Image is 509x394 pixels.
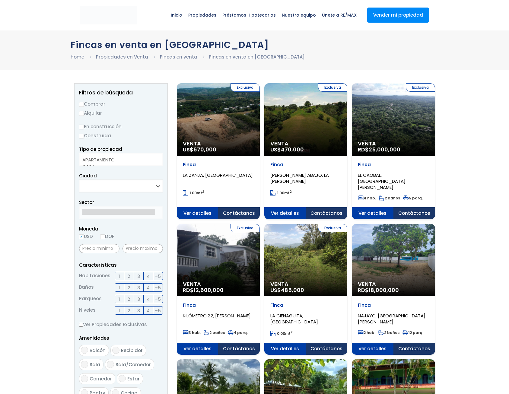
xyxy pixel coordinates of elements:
[185,6,219,24] span: Propiedades
[352,343,393,355] span: Ver detalles
[352,224,435,355] a: Venta RD$18,000,000FincaNAJAYO, [GEOGRAPHIC_DATA][PERSON_NAME]2 hab.2 baños12 parq. Ver detalles ...
[264,224,347,355] a: Exclusiva Venta US$485,000FincaLA CIENAGUITA, [GEOGRAPHIC_DATA] 0.00mt2 Ver detalles Contáctanos
[264,207,306,219] span: Ver detalles
[82,163,155,170] option: CASA
[183,302,254,308] p: Finca
[358,281,429,287] span: Venta
[281,286,304,294] span: 485,000
[403,195,423,201] span: 5 parq.
[379,195,400,201] span: 2 baños
[79,109,163,117] label: Alquilar
[270,281,341,287] span: Venta
[79,225,163,233] span: Moneda
[270,286,304,294] span: US$
[352,83,435,219] a: Exclusiva Venta RD$25,000,000FincaEL CAOBAL, [GEOGRAPHIC_DATA][PERSON_NAME]4 hab.2 baños5 parq. V...
[79,146,122,152] span: Tipo de propiedad
[306,207,347,219] span: Contáctanos
[147,284,150,291] span: 4
[270,302,341,308] p: Finca
[270,172,329,184] span: [PERSON_NAME] ABAJO, LA [PERSON_NAME]
[218,207,260,219] span: Contáctanos
[79,199,94,205] span: Sector
[358,162,429,168] p: Finca
[228,330,248,335] span: 4 parq.
[79,323,83,327] input: Ver Propiedades Exclusivas
[177,207,218,219] span: Ver detalles
[79,272,110,280] span: Habitaciones
[218,343,260,355] span: Contáctanos
[318,224,347,232] span: Exclusiva
[183,330,201,335] span: 3 hab.
[281,146,304,153] span: 470,000
[183,190,204,195] span: mt
[306,343,347,355] span: Contáctanos
[155,307,161,314] span: +5
[291,330,293,335] sup: 2
[219,6,279,24] span: Préstamos Hipotecarios
[79,90,163,96] h2: Filtros de búsqueda
[155,272,161,280] span: +5
[231,224,260,232] span: Exclusiva
[264,343,306,355] span: Ver detalles
[277,190,284,195] span: 1.00
[378,330,399,335] span: 2 baños
[79,125,84,129] input: En construcción
[358,330,375,335] span: 2 hab.
[119,307,120,314] span: 1
[128,295,130,303] span: 2
[128,284,130,291] span: 2
[119,272,120,280] span: 1
[79,173,97,179] span: Ciudad
[358,141,429,147] span: Venta
[122,244,163,253] input: Precio máximo
[358,286,399,294] span: RD$
[79,100,163,108] label: Comprar
[369,146,400,153] span: 25,000,000
[358,172,406,190] span: EL CAOBAL, [GEOGRAPHIC_DATA][PERSON_NAME]
[183,286,224,294] span: RD$
[119,375,126,382] input: Estar
[90,347,106,354] span: Balcón
[116,361,151,368] span: Sala/Comedor
[168,6,185,24] span: Inicio
[119,295,120,303] span: 1
[137,284,140,291] span: 3
[358,302,429,308] p: Finca
[147,272,150,280] span: 4
[81,347,88,354] input: Balcón
[270,162,341,168] p: Finca
[279,6,319,24] span: Nuestro equipo
[189,190,197,195] span: 1.00
[270,331,293,336] span: mt
[79,132,163,139] label: Construida
[183,141,254,147] span: Venta
[290,189,292,194] sup: 2
[155,295,161,303] span: +5
[270,190,292,195] span: mt
[127,376,140,382] span: Estar
[406,83,435,92] span: Exclusiva
[79,244,119,253] input: Precio mínimo
[358,146,400,153] span: RD$
[202,189,204,194] sup: 2
[277,331,285,336] span: 0.00
[79,283,94,292] span: Baños
[193,146,216,153] span: 670,000
[81,375,88,382] input: Comedor
[71,54,84,60] a: Home
[177,83,260,219] a: Exclusiva Venta US$670,000FincaLA ZANJA, [GEOGRAPHIC_DATA] 1.00mt2 Ver detalles Contáctanos
[177,343,218,355] span: Ver detalles
[183,172,253,178] span: LA ZANJA, [GEOGRAPHIC_DATA]
[100,234,105,239] input: DOP
[81,361,88,368] input: Sala
[79,334,163,342] p: Amenidades
[79,295,102,303] span: Parqueos
[79,111,84,116] input: Alquilar
[112,347,119,354] input: Recibidor
[79,321,163,328] label: Ver Propiedades Exclusivas
[137,272,140,280] span: 3
[96,54,148,60] a: Propiedades en Venta
[352,207,393,219] span: Ver detalles
[79,233,93,240] label: USD
[119,284,120,291] span: 1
